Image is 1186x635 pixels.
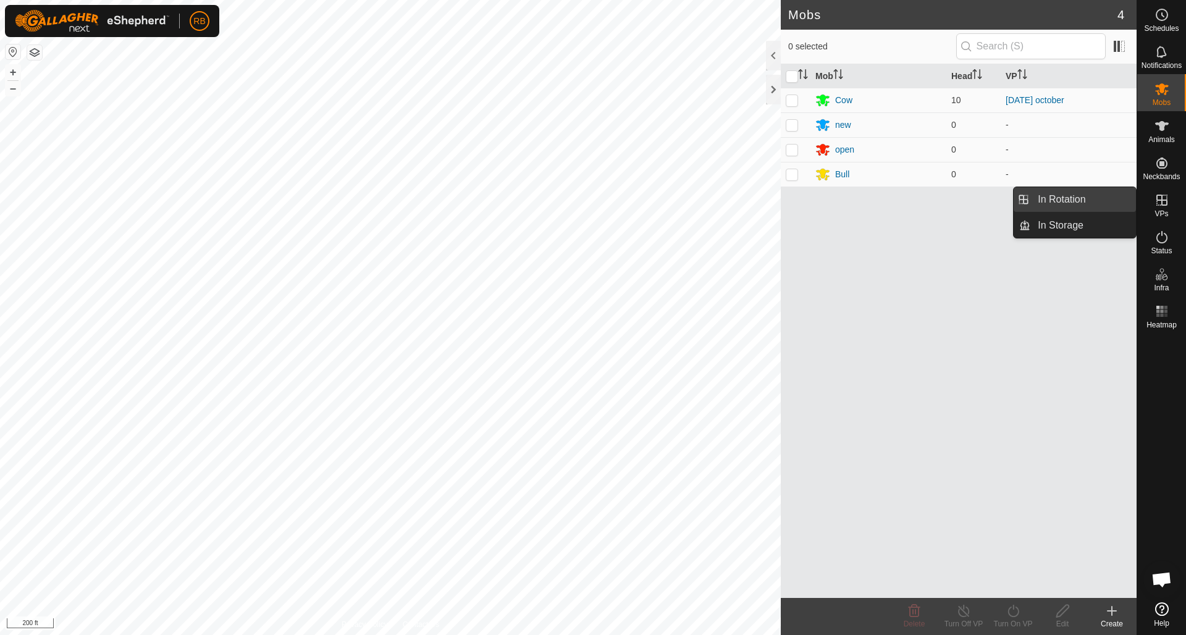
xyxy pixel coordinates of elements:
button: + [6,65,20,80]
div: Edit [1038,618,1087,629]
a: In Storage [1030,213,1136,238]
div: Create [1087,618,1137,629]
span: Neckbands [1143,173,1180,180]
a: Privacy Policy [342,619,388,630]
td: - [1001,137,1137,162]
li: In Rotation [1014,187,1136,212]
button: – [6,81,20,96]
div: Bull [835,168,849,181]
span: 0 [951,145,956,154]
span: 4 [1117,6,1124,24]
span: In Rotation [1038,192,1085,207]
button: Reset Map [6,44,20,59]
div: new [835,119,851,132]
div: Turn Off VP [939,618,988,629]
td: - [1001,112,1137,137]
input: Search (S) [956,33,1106,59]
span: Notifications [1142,62,1182,69]
div: Cow [835,94,852,107]
img: Gallagher Logo [15,10,169,32]
span: RB [193,15,205,28]
h2: Mobs [788,7,1117,22]
span: Mobs [1153,99,1171,106]
div: Open chat [1143,561,1180,598]
span: Animals [1148,136,1175,143]
a: [DATE] october [1006,95,1064,105]
span: 0 [951,169,956,179]
div: open [835,143,854,156]
a: Contact Us [403,619,439,630]
span: Help [1154,620,1169,627]
p-sorticon: Activate to sort [798,71,808,81]
span: 0 [951,120,956,130]
button: Map Layers [27,45,42,60]
p-sorticon: Activate to sort [1017,71,1027,81]
span: VPs [1154,210,1168,217]
p-sorticon: Activate to sort [972,71,982,81]
p-sorticon: Activate to sort [833,71,843,81]
th: VP [1001,64,1137,88]
td: - [1001,162,1137,187]
th: Mob [810,64,946,88]
span: Delete [904,620,925,628]
a: In Rotation [1030,187,1136,212]
span: In Storage [1038,218,1083,233]
li: In Storage [1014,213,1136,238]
div: Turn On VP [988,618,1038,629]
span: Infra [1154,284,1169,292]
a: Help [1137,597,1186,632]
span: Schedules [1144,25,1179,32]
span: Heatmap [1146,321,1177,329]
span: 10 [951,95,961,105]
span: 0 selected [788,40,956,53]
th: Head [946,64,1001,88]
span: Status [1151,247,1172,254]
